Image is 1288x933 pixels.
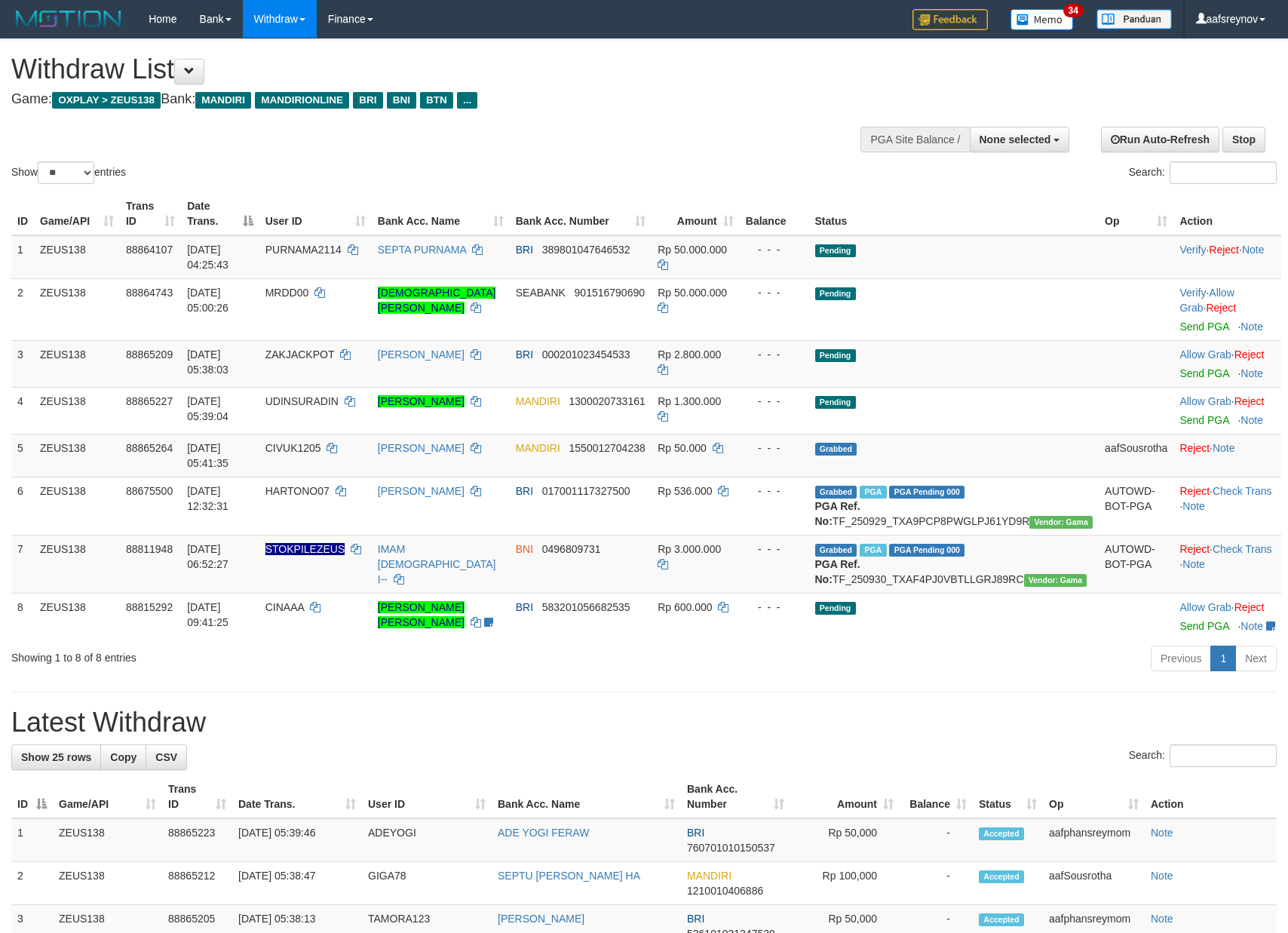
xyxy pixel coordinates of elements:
th: Bank Acc. Name: activate to sort column ascending [492,775,681,818]
a: Check Trans [1213,485,1272,497]
span: [DATE] 05:39:04 [187,395,228,422]
td: 6 [11,477,34,535]
td: 7 [11,535,34,593]
td: · · [1173,278,1281,340]
span: · [1179,601,1234,613]
h4: Game: Bank: [11,92,844,107]
span: Vendor URL: https://trx31.1velocity.biz [1024,574,1087,587]
div: - - - [746,542,803,557]
a: Send PGA [1179,321,1228,333]
a: Verify [1179,244,1206,256]
span: Grabbed [815,443,857,456]
span: Rp 50.000.000 [658,287,727,299]
th: Bank Acc. Name: activate to sort column ascending [372,192,510,235]
a: Send PGA [1179,367,1228,379]
th: Action [1145,775,1277,818]
a: 1 [1210,646,1236,671]
span: CSV [155,751,177,763]
td: 5 [11,434,34,477]
td: aafSousrotha [1043,862,1145,905]
td: 88865223 [162,818,232,862]
td: ZEUS138 [34,593,120,640]
div: - - - [746,394,803,409]
img: Button%20Memo.svg [1010,9,1074,30]
a: Reject [1179,543,1210,555]
td: 1 [11,818,53,862]
th: Op: activate to sort column ascending [1099,192,1173,235]
td: AUTOWD-BOT-PGA [1099,477,1173,535]
td: 8 [11,593,34,640]
a: SEPTU [PERSON_NAME] HA [498,870,640,882]
a: Note [1182,500,1205,512]
td: AUTOWD-BOT-PGA [1099,535,1173,593]
a: Reject [1234,601,1265,613]
div: - - - [746,483,803,499]
span: 88811948 [126,543,173,555]
span: Nama rekening ada tanda titik/strip, harap diedit [265,543,345,555]
img: MOTION_logo.png [11,8,126,30]
a: [PERSON_NAME] [378,485,465,497]
b: PGA Ref. No: [815,558,860,585]
a: Note [1240,620,1263,632]
th: Trans ID: activate to sort column ascending [120,192,181,235]
span: PGA Pending [889,486,964,499]
span: BRI [687,827,704,839]
a: Allow Grab [1179,601,1231,613]
span: Rp 1.300.000 [658,395,721,407]
a: Reject [1206,302,1236,314]
span: BRI [516,244,533,256]
span: Pending [815,602,856,615]
span: 88864107 [126,244,173,256]
span: BTN [420,92,453,109]
td: ZEUS138 [53,818,162,862]
a: IMAM [DEMOGRAPHIC_DATA] I-- [378,543,496,585]
span: Rp 536.000 [658,485,712,497]
img: Feedback.jpg [912,9,988,30]
a: [DEMOGRAPHIC_DATA][PERSON_NAME] [378,287,496,314]
label: Search: [1129,161,1277,184]
a: Note [1242,244,1265,256]
td: ADEYOGI [362,818,492,862]
th: Status: activate to sort column ascending [973,775,1043,818]
td: ZEUS138 [34,278,120,340]
label: Search: [1129,744,1277,767]
td: - [900,818,973,862]
td: Rp 50,000 [790,818,900,862]
span: Copy 1550012704238 to clipboard [569,442,646,454]
span: Pending [815,244,856,257]
a: Copy [100,744,146,770]
td: ZEUS138 [34,340,120,387]
span: BNI [387,92,416,109]
td: · [1173,434,1281,477]
label: Show entries [11,161,126,184]
span: Accepted [979,913,1024,926]
td: · [1173,593,1281,640]
a: Show 25 rows [11,744,101,770]
a: ADE YOGI FERAW [498,827,589,839]
span: BRI [353,92,382,109]
span: 88864743 [126,287,173,299]
a: Check Trans [1213,543,1272,555]
a: Reject [1234,348,1265,361]
td: Rp 100,000 [790,862,900,905]
span: Copy 1300020733161 to clipboard [569,395,646,407]
span: MANDIRI [687,870,731,882]
span: 34 [1063,4,1084,17]
a: Note [1182,558,1205,570]
span: [DATE] 05:38:03 [187,348,228,376]
a: [PERSON_NAME] [498,913,584,925]
span: [DATE] 09:41:25 [187,601,228,628]
td: 2 [11,278,34,340]
span: Show 25 rows [21,751,91,763]
th: Balance: activate to sort column ascending [900,775,973,818]
td: 88865212 [162,862,232,905]
td: GIGA78 [362,862,492,905]
a: Send PGA [1179,414,1228,426]
a: Note [1240,367,1263,379]
a: Reject [1179,442,1210,454]
a: Reject [1209,244,1239,256]
input: Search: [1170,744,1277,767]
span: MANDIRI [516,442,560,454]
td: 2 [11,862,53,905]
a: Stop [1222,127,1265,152]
